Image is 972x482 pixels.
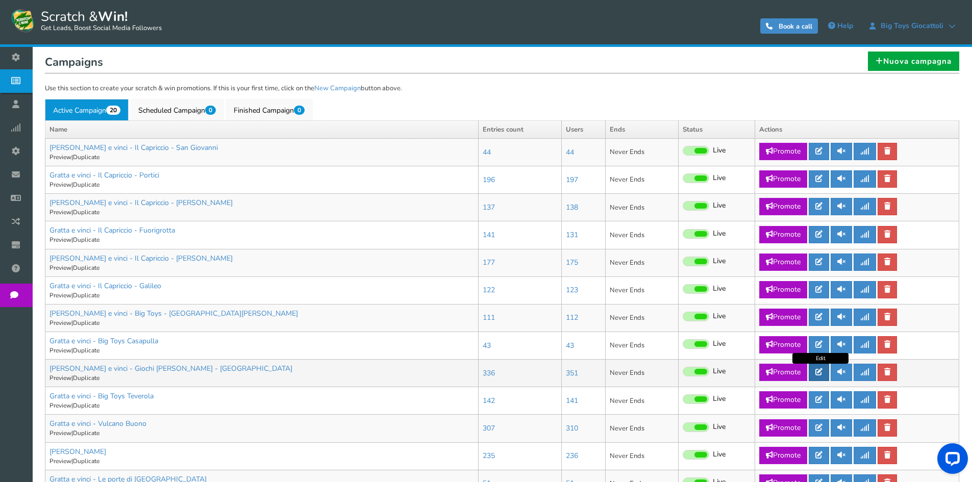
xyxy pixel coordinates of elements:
a: Promote [759,143,807,160]
a: Preview [49,319,71,327]
iframe: LiveChat chat widget [929,439,972,482]
span: Help [837,21,853,31]
p: | [49,457,474,466]
td: Never Ends [605,442,678,470]
a: Promote [759,391,807,409]
a: Promote [759,170,807,188]
span: Live [713,422,726,432]
a: 43 [483,341,491,350]
p: | [49,291,474,300]
a: Preview [49,264,71,272]
a: 310 [566,423,578,433]
a: Finished Campaign [226,99,313,120]
th: Name [45,120,479,139]
p: | [49,236,474,244]
a: Duplicate [73,291,99,299]
a: Gratta e vinci - Big Toys Teverola [49,391,154,401]
a: Active Campaign [45,99,129,120]
h1: Campaigns [45,53,959,73]
p: | [49,264,474,272]
a: 44 [566,147,574,157]
a: Duplicate [73,236,99,244]
a: 236 [566,451,578,461]
a: 43 [566,341,574,350]
p: Use this section to create your scratch & win promotions. If this is your first time, click on th... [45,84,959,94]
a: [PERSON_NAME] e vinci - Giochi [PERSON_NAME] - [GEOGRAPHIC_DATA] [49,364,292,373]
a: Promote [759,419,807,437]
div: Edit [792,353,849,364]
a: 138 [566,202,578,212]
a: Preview [49,346,71,354]
th: Entries count [478,120,561,139]
a: 111 [483,313,495,322]
p: | [49,181,474,189]
th: Users [561,120,605,139]
a: 142 [483,396,495,405]
p: | [49,153,474,162]
p: | [49,208,474,217]
a: 175 [566,258,578,267]
a: Duplicate [73,374,99,382]
small: Get Leads, Boost Social Media Followers [41,24,162,33]
a: 235 [483,451,495,461]
p: | [49,401,474,410]
td: Never Ends [605,415,678,442]
a: 177 [483,258,495,267]
span: Scratch & [36,8,162,33]
span: Live [713,450,726,460]
a: Gratta e vinci - Vulcano Buono [49,419,146,428]
a: 197 [566,175,578,185]
td: Never Ends [605,360,678,387]
span: Live [713,229,726,239]
a: Preview [49,457,71,465]
a: Promote [759,447,807,464]
p: | [49,346,474,355]
td: Never Ends [605,194,678,221]
a: Preview [49,374,71,382]
a: [PERSON_NAME] [49,447,106,456]
th: Actions [755,120,959,139]
a: [PERSON_NAME] e vinci - Il Capriccio - San Giovanni [49,143,218,153]
a: New Campaign [314,84,361,93]
td: Never Ends [605,166,678,194]
a: 351 [566,368,578,378]
a: Duplicate [73,153,99,161]
a: Promote [759,226,807,243]
a: 141 [483,230,495,240]
a: Duplicate [73,429,99,437]
a: Gratta e vinci - Big Toys Casapulla [49,336,158,346]
a: 131 [566,230,578,240]
p: | [49,319,474,327]
span: Book a call [779,22,812,31]
span: 20 [106,106,120,115]
a: 112 [566,313,578,322]
a: Promote [759,336,807,353]
span: Big Toys Giocattoli [876,22,949,30]
td: Never Ends [605,276,678,304]
a: Promote [759,253,807,271]
th: Ends [605,120,678,139]
a: Promote [759,281,807,298]
a: 137 [483,202,495,212]
a: Promote [759,364,807,381]
a: [PERSON_NAME] e vinci - Big Toys - [GEOGRAPHIC_DATA][PERSON_NAME] [49,309,298,318]
a: Book a call [760,18,818,34]
a: 123 [566,285,578,295]
a: Promote [759,198,807,215]
a: Duplicate [73,181,99,189]
span: 0 [294,106,305,115]
img: Scratch and Win [10,8,36,33]
td: Never Ends [605,139,678,166]
td: Never Ends [605,304,678,332]
a: Preview [49,181,71,189]
a: Duplicate [73,208,99,216]
a: Scheduled Campaign [130,99,224,120]
p: | [49,374,474,383]
a: 307 [483,423,495,433]
a: Duplicate [73,401,99,410]
th: Status [679,120,755,139]
span: Live [713,257,726,266]
span: Live [713,201,726,211]
a: Duplicate [73,319,99,327]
